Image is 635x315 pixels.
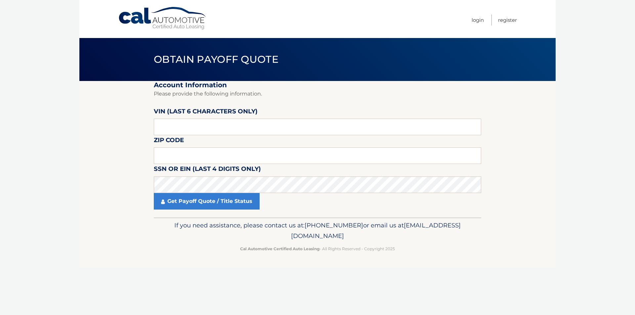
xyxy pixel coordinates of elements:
a: Register [498,15,517,25]
label: SSN or EIN (last 4 digits only) [154,164,261,176]
span: Obtain Payoff Quote [154,53,278,65]
label: VIN (last 6 characters only) [154,106,258,119]
p: - All Rights Reserved - Copyright 2025 [158,245,477,252]
p: If you need assistance, please contact us at: or email us at [158,220,477,241]
span: [PHONE_NUMBER] [305,221,363,229]
a: Cal Automotive [118,7,207,30]
label: Zip Code [154,135,184,147]
a: Login [472,15,484,25]
strong: Cal Automotive Certified Auto Leasing [240,246,319,251]
a: Get Payoff Quote / Title Status [154,193,260,210]
p: Please provide the following information. [154,89,481,98]
h2: Account Information [154,81,481,89]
